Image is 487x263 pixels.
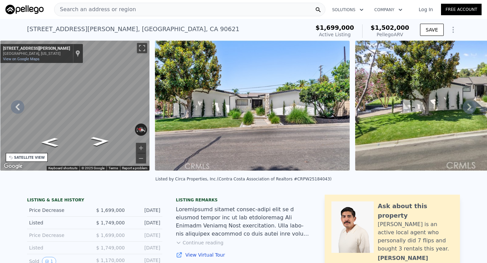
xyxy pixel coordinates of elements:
[378,201,453,220] div: Ask about this property
[135,124,139,136] button: Rotate counterclockwise
[441,4,482,15] a: Free Account
[136,143,146,153] button: Zoom in
[96,233,125,238] span: $ 1,699,000
[109,166,118,170] a: Terms (opens in new tab)
[96,220,125,225] span: $ 1,749,000
[155,177,331,181] div: Listed by Circa Properties, Inc. (Contra Costa Association of Realtors #CRPW25184043)
[96,245,125,250] span: $ 1,749,000
[327,4,369,16] button: Solutions
[29,219,89,226] div: Listed
[316,24,354,31] span: $1,699,000
[420,24,444,36] button: SAVE
[155,41,350,171] img: Sale: 167518058 Parcel: 63350722
[176,205,311,238] div: Loremipsumd sitamet consec-adipi elit se d eiusmod tempor inc ut lab etdoloremag Ali Enimadm Veni...
[176,251,311,258] a: View Virtual Tour
[371,31,409,38] div: Pellego ARV
[14,155,45,160] div: SATELLITE VIEW
[54,5,136,14] span: Search an address or region
[29,232,89,239] div: Price Decrease
[48,166,77,171] button: Keyboard shortcuts
[411,6,441,13] a: Log In
[27,24,239,34] div: [STREET_ADDRESS][PERSON_NAME] , [GEOGRAPHIC_DATA] , CA 90621
[34,136,65,149] path: Go North, St Andrews Ave
[3,51,70,56] div: [GEOGRAPHIC_DATA], [US_STATE]
[3,57,40,61] a: View on Google Maps
[130,232,160,239] div: [DATE]
[27,197,162,204] div: LISTING & SALE HISTORY
[371,24,409,31] span: $1,502,000
[2,162,24,171] img: Google
[29,207,89,214] div: Price Decrease
[378,220,453,253] div: [PERSON_NAME] is an active local agent who personally did 7 flips and bought 3 rentals this year.
[130,244,160,251] div: [DATE]
[0,41,150,171] div: Street View
[369,4,408,16] button: Company
[136,153,146,163] button: Zoom out
[82,166,105,170] span: © 2025 Google
[144,124,147,136] button: Rotate clockwise
[0,41,150,171] div: Map
[135,126,148,134] button: Reset the view
[3,46,70,51] div: [STREET_ADDRESS][PERSON_NAME]
[130,219,160,226] div: [DATE]
[83,134,117,148] path: Go South, St Andrews Ave
[29,244,89,251] div: Listed
[96,258,125,263] span: $ 1,170,000
[319,32,351,37] span: Active Listing
[5,5,44,14] img: Pellego
[96,207,125,213] span: $ 1,699,000
[75,50,80,57] a: Show location on map
[446,23,460,37] button: Show Options
[122,166,147,170] a: Report a problem
[137,43,147,53] button: Toggle fullscreen view
[176,239,224,246] button: Continue reading
[176,197,311,203] div: Listing remarks
[2,162,24,171] a: Open this area in Google Maps (opens a new window)
[130,207,160,214] div: [DATE]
